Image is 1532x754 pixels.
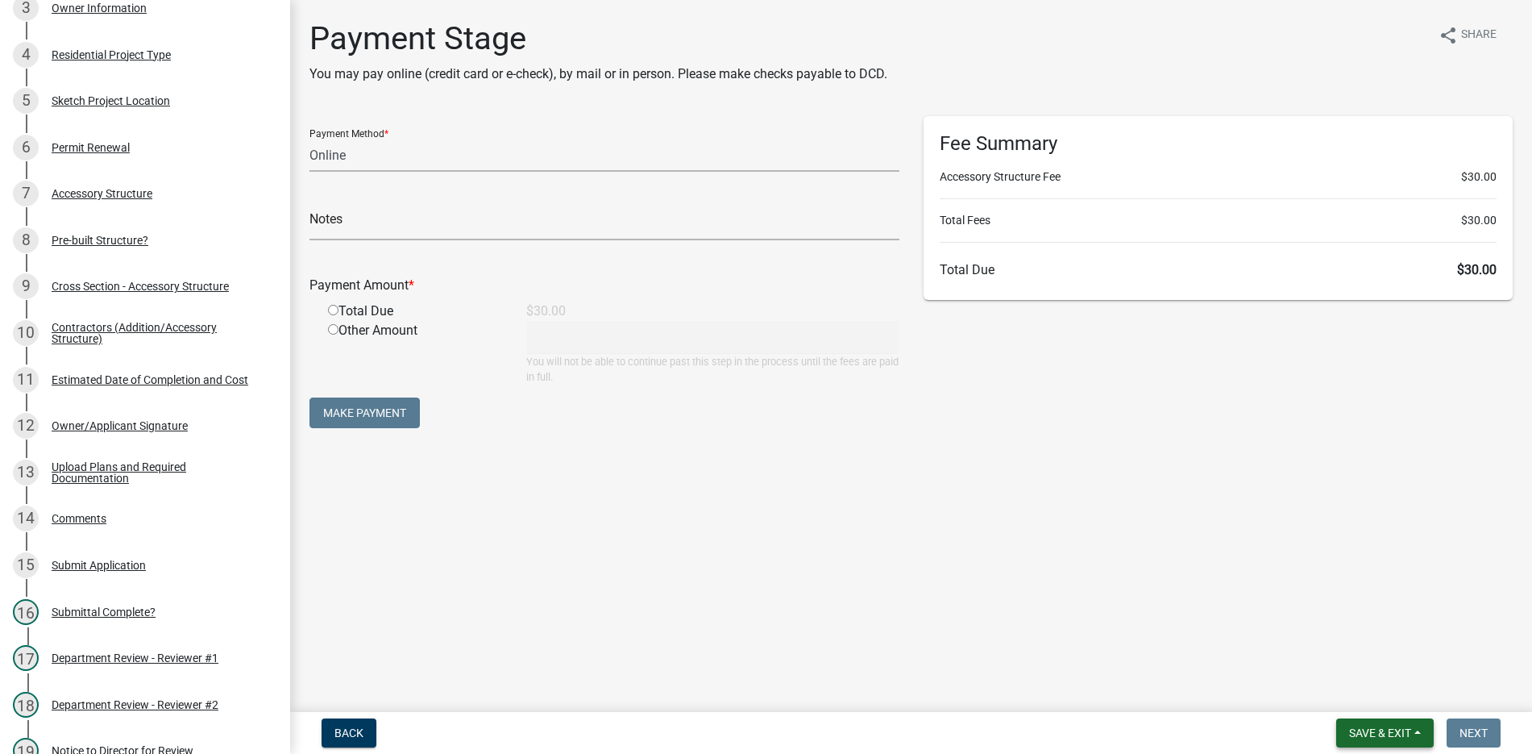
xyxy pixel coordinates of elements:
div: Submit Application [52,560,146,571]
div: 8 [13,227,39,253]
button: Save & Exit [1336,719,1434,748]
div: Accessory Structure [52,188,152,199]
span: $30.00 [1461,169,1497,185]
div: Other Amount [316,321,514,385]
button: Back [322,719,376,748]
p: You may pay online (credit card or e-check), by mail or in person. Please make checks payable to ... [309,65,887,84]
div: Payment Amount [297,276,911,295]
button: Next [1447,719,1501,748]
div: 16 [13,599,39,625]
div: 7 [13,181,39,206]
div: 12 [13,413,39,439]
button: Make Payment [309,398,420,428]
span: Next [1459,727,1488,739]
div: Estimated Date of Completion and Cost [52,374,248,385]
div: Contractors (Addition/Accessory Structure) [52,322,264,344]
div: Permit Renewal [52,142,130,153]
i: share [1439,26,1458,45]
div: 14 [13,506,39,531]
div: Sketch Project Location [52,95,170,106]
div: Submittal Complete? [52,606,156,618]
div: 4 [13,42,39,68]
li: Total Fees [940,212,1497,229]
li: Accessory Structure Fee [940,169,1497,185]
div: 15 [13,552,39,578]
div: Upload Plans and Required Documentation [52,461,264,484]
div: Department Review - Reviewer #2 [52,699,218,710]
div: Total Due [316,302,514,321]
div: Owner Information [52,2,147,14]
div: Comments [52,513,106,524]
div: 10 [13,320,39,346]
div: 13 [13,460,39,485]
div: Pre-built Structure? [52,235,148,246]
span: Back [334,727,363,739]
h1: Payment Stage [309,19,887,58]
div: Owner/Applicant Signature [52,420,188,431]
span: $30.00 [1461,212,1497,229]
div: 9 [13,273,39,299]
div: Cross Section - Accessory Structure [52,281,229,292]
div: Residential Project Type [52,49,171,60]
span: Share [1461,26,1497,45]
h6: Total Due [940,262,1497,277]
span: Save & Exit [1349,727,1411,739]
div: 11 [13,367,39,393]
div: Department Review - Reviewer #1 [52,652,218,664]
div: 17 [13,645,39,671]
div: 6 [13,135,39,160]
span: $30.00 [1457,262,1497,277]
div: 18 [13,692,39,718]
h6: Fee Summary [940,132,1497,156]
div: 5 [13,88,39,114]
button: shareShare [1426,19,1509,51]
